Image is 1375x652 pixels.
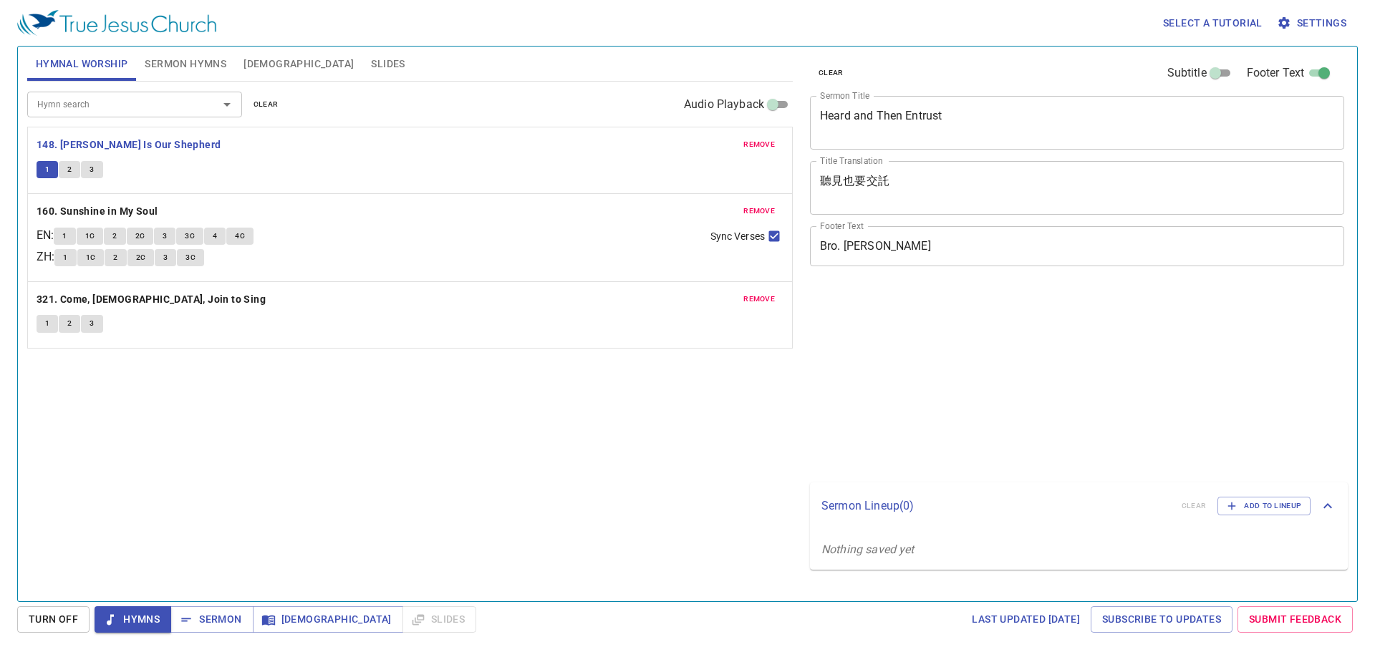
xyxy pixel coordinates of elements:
button: Open [217,94,237,115]
span: 3C [185,251,196,264]
button: 1 [37,315,58,332]
button: Sermon [170,606,253,633]
button: remove [735,203,783,220]
button: 1 [37,161,58,178]
button: 3 [155,249,176,266]
a: Subscribe to Updates [1091,606,1232,633]
button: 148. [PERSON_NAME] Is Our Shepherd [37,136,223,154]
div: Sermon Lineup(0)clearAdd to Lineup [810,482,1348,530]
span: 1 [62,230,67,243]
i: Nothing saved yet [821,542,915,556]
button: [DEMOGRAPHIC_DATA] [253,606,403,633]
span: 2C [135,230,145,243]
span: Last updated [DATE] [972,610,1080,628]
button: 2 [105,249,126,266]
button: 1C [77,249,105,266]
button: Select a tutorial [1157,10,1268,37]
b: 321. Come, [DEMOGRAPHIC_DATA], Join to Sing [37,291,266,308]
span: Hymns [106,610,160,628]
button: 3 [81,161,102,178]
button: 321. Come, [DEMOGRAPHIC_DATA], Join to Sing [37,291,269,308]
span: Sermon [182,610,241,628]
span: 1 [45,317,49,330]
span: 4 [213,230,217,243]
button: clear [810,64,852,82]
button: Hymns [95,606,171,633]
span: Subtitle [1167,64,1207,82]
button: 2C [127,228,154,245]
button: 2 [59,161,80,178]
button: 1C [77,228,104,245]
span: remove [743,205,775,218]
span: Footer Text [1247,64,1305,82]
b: 160. Sunshine in My Soul [37,203,158,220]
span: Sermon Hymns [145,55,226,73]
button: 4 [204,228,226,245]
span: 2 [67,163,72,176]
span: 3C [185,230,195,243]
button: 2C [127,249,155,266]
span: 3 [90,163,94,176]
span: 2C [136,251,146,264]
span: 1C [85,230,95,243]
button: 1 [54,249,76,266]
button: 3C [177,249,204,266]
button: 2 [59,315,80,332]
button: Settings [1274,10,1352,37]
iframe: from-child [804,281,1239,477]
p: Sermon Lineup ( 0 ) [821,497,1170,515]
button: 3C [176,228,203,245]
span: Submit Feedback [1249,610,1341,628]
span: Settings [1280,14,1346,32]
span: Subscribe to Updates [1102,610,1221,628]
span: 1 [63,251,67,264]
span: 3 [90,317,94,330]
span: remove [743,293,775,306]
b: 148. [PERSON_NAME] Is Our Shepherd [37,136,221,154]
span: Select a tutorial [1163,14,1263,32]
button: remove [735,291,783,308]
textarea: Heard and Then Entrust [820,109,1334,136]
span: Sync Verses [710,229,765,244]
span: clear [254,98,279,111]
p: EN : [37,227,54,244]
span: Add to Lineup [1227,500,1301,512]
a: Submit Feedback [1237,606,1353,633]
span: 4C [235,230,245,243]
span: Turn Off [29,610,78,628]
button: 4C [226,228,254,245]
span: 3 [163,251,168,264]
button: remove [735,136,783,153]
span: 1C [86,251,96,264]
button: Add to Lineup [1217,497,1311,515]
button: 1 [54,228,75,245]
span: Audio Playback [684,96,764,113]
span: [DEMOGRAPHIC_DATA] [243,55,354,73]
span: 2 [113,251,117,264]
a: Last updated [DATE] [966,606,1086,633]
span: Hymnal Worship [36,55,128,73]
span: clear [819,67,844,79]
img: True Jesus Church [17,10,216,36]
button: 2 [104,228,125,245]
span: 1 [45,163,49,176]
span: 2 [112,230,117,243]
button: 160. Sunshine in My Soul [37,203,160,220]
button: clear [245,96,287,113]
button: 3 [154,228,175,245]
span: remove [743,138,775,151]
span: 2 [67,317,72,330]
textarea: 聽見也要交託 [820,174,1334,201]
span: 3 [163,230,167,243]
p: ZH : [37,248,54,266]
span: [DEMOGRAPHIC_DATA] [264,610,392,628]
button: Turn Off [17,606,90,633]
span: Slides [371,55,405,73]
button: 3 [81,315,102,332]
